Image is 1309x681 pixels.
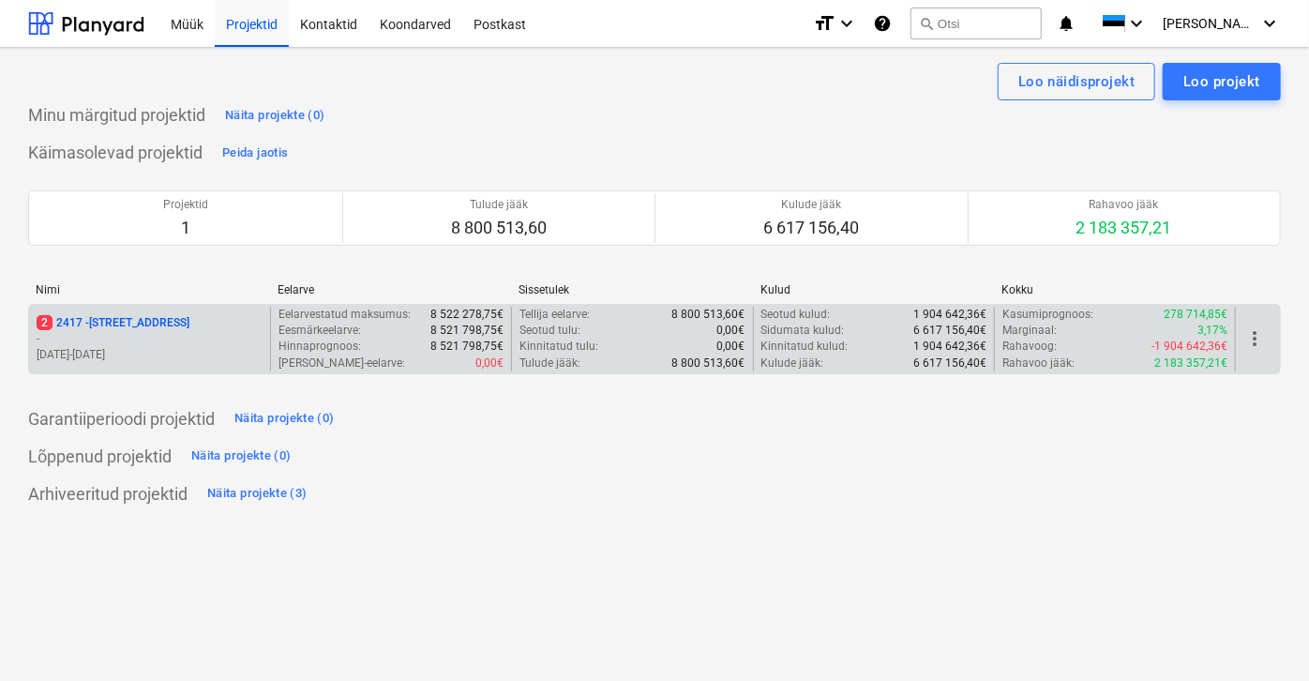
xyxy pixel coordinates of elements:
[717,339,745,355] p: 0,00€
[813,12,835,35] i: format_size
[1197,323,1227,339] p: 3,17%
[760,283,987,296] div: Kulud
[919,16,934,31] span: search
[203,479,312,509] button: Näita projekte (3)
[1215,591,1309,681] iframe: Chat Widget
[519,339,598,355] p: Kinnitatud tulu :
[37,331,263,347] p: -
[761,339,849,355] p: Kinnitatud kulud :
[763,197,859,213] p: Kulude jääk
[451,197,547,213] p: Tulude jääk
[187,442,296,472] button: Näita projekte (0)
[1076,217,1172,239] p: 2 183 357,21
[278,339,361,355] p: Hinnaprognoos :
[873,12,892,35] i: Abikeskus
[28,446,172,468] p: Lõppenud projektid
[234,408,335,430] div: Näita projekte (0)
[28,104,205,127] p: Minu märgitud projektid
[1243,327,1266,350] span: more_vert
[1154,356,1227,371] p: 2 183 357,21€
[163,197,208,213] p: Projektid
[278,283,504,296] div: Eelarve
[1002,323,1057,339] p: Marginaal :
[430,339,504,355] p: 8 521 798,75€
[761,323,845,339] p: Sidumata kulud :
[163,217,208,239] p: 1
[28,483,188,506] p: Arhiveeritud projektid
[1018,69,1135,94] div: Loo näidisprojekt
[1001,283,1228,296] div: Kokku
[519,283,745,296] div: Sissetulek
[37,315,53,330] span: 2
[218,138,293,168] button: Peida jaotis
[278,356,405,371] p: [PERSON_NAME]-eelarve :
[430,323,504,339] p: 8 521 798,75€
[717,323,745,339] p: 0,00€
[910,8,1042,39] button: Otsi
[1151,339,1227,355] p: -1 904 642,36€
[672,356,745,371] p: 8 800 513,60€
[37,315,263,363] div: 22417 -[STREET_ADDRESS]-[DATE]-[DATE]
[36,283,263,296] div: Nimi
[278,307,411,323] p: Eelarvestatud maksumus :
[1076,197,1172,213] p: Rahavoo jääk
[1002,356,1075,371] p: Rahavoo jääk :
[672,307,745,323] p: 8 800 513,60€
[430,307,504,323] p: 8 522 278,75€
[519,307,590,323] p: Tellija eelarve :
[913,356,986,371] p: 6 617 156,40€
[1164,307,1227,323] p: 278 714,85€
[28,142,203,164] p: Käimasolevad projektid
[1163,16,1256,31] span: [PERSON_NAME]
[998,63,1155,100] button: Loo näidisprojekt
[519,323,580,339] p: Seotud tulu :
[220,100,330,130] button: Näita projekte (0)
[451,217,547,239] p: 8 800 513,60
[230,404,339,434] button: Näita projekte (0)
[222,143,288,164] div: Peida jaotis
[761,307,831,323] p: Seotud kulud :
[225,105,325,127] div: Näita projekte (0)
[1258,12,1281,35] i: keyboard_arrow_down
[761,356,824,371] p: Kulude jääk :
[913,339,986,355] p: 1 904 642,36€
[278,323,361,339] p: Eesmärkeelarve :
[913,307,986,323] p: 1 904 642,36€
[37,315,189,331] p: 2417 - [STREET_ADDRESS]
[207,483,308,505] div: Näita projekte (3)
[28,408,215,431] p: Garantiiperioodi projektid
[913,323,986,339] p: 6 617 156,40€
[1057,12,1076,35] i: notifications
[1002,339,1057,355] p: Rahavoog :
[475,356,504,371] p: 0,00€
[37,347,263,363] p: [DATE] - [DATE]
[191,446,292,467] div: Näita projekte (0)
[519,356,580,371] p: Tulude jääk :
[1125,12,1148,35] i: keyboard_arrow_down
[763,217,859,239] p: 6 617 156,40
[1183,69,1260,94] div: Loo projekt
[1163,63,1281,100] button: Loo projekt
[1002,307,1093,323] p: Kasumiprognoos :
[835,12,858,35] i: keyboard_arrow_down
